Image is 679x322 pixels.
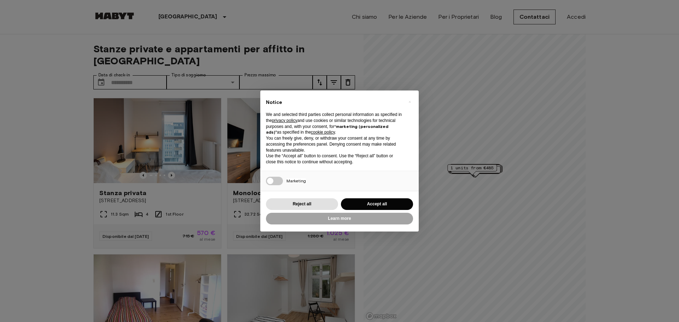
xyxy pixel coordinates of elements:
[266,135,402,153] p: You can freely give, deny, or withdraw your consent at any time by accessing the preferences pane...
[341,198,413,210] button: Accept all
[266,124,388,135] strong: “marketing (personalized ads)”
[272,118,297,123] a: privacy policy
[266,112,402,135] p: We and selected third parties collect personal information as specified in the and use cookies or...
[408,98,411,106] span: ×
[266,153,402,165] p: Use the “Accept all” button to consent. Use the “Reject all” button or close this notice to conti...
[266,198,338,210] button: Reject all
[404,96,415,107] button: Close this notice
[266,99,402,106] h2: Notice
[266,213,413,224] button: Learn more
[286,178,306,183] span: Marketing
[311,130,335,135] a: cookie policy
